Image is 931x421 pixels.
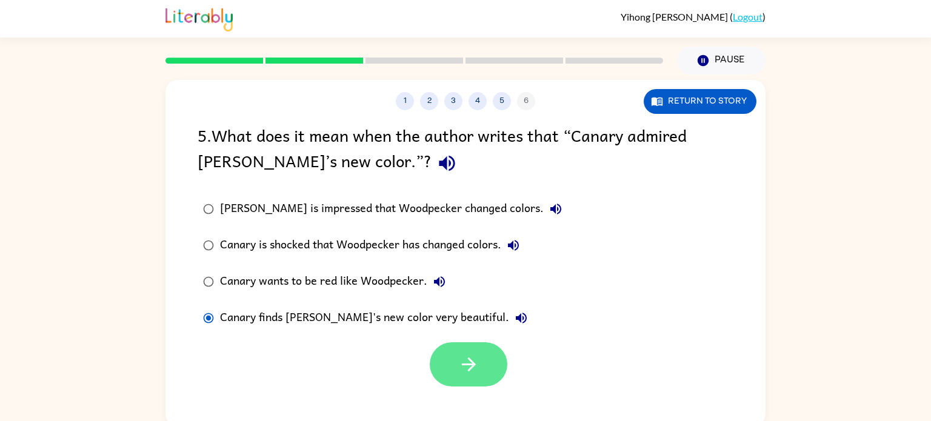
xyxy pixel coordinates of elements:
div: 5 . What does it mean when the author writes that “Canary admired [PERSON_NAME]’s new color.”? [198,122,733,179]
a: Logout [733,11,762,22]
button: Return to story [644,89,756,114]
button: Pause [678,47,766,75]
button: 1 [396,92,414,110]
button: Canary wants to be red like Woodpecker. [427,270,452,294]
div: [PERSON_NAME] is impressed that Woodpecker changed colors. [220,197,568,221]
div: Canary finds [PERSON_NAME]'s new color very beautiful. [220,306,533,330]
button: 2 [420,92,438,110]
button: [PERSON_NAME] is impressed that Woodpecker changed colors. [544,197,568,221]
div: Canary wants to be red like Woodpecker. [220,270,452,294]
button: 5 [493,92,511,110]
button: Canary is shocked that Woodpecker has changed colors. [501,233,526,257]
div: ( ) [621,11,766,22]
button: 4 [469,92,487,110]
button: Canary finds [PERSON_NAME]'s new color very beautiful. [509,306,533,330]
div: Canary is shocked that Woodpecker has changed colors. [220,233,526,257]
img: Literably [165,5,233,31]
span: Yihong [PERSON_NAME] [621,11,730,22]
button: 3 [444,92,462,110]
